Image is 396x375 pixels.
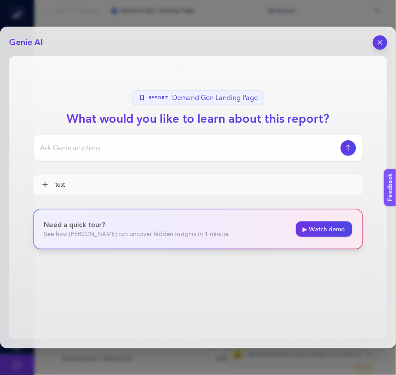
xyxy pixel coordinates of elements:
h2: Genie AI [9,36,43,48]
span: Demand Gen Landing Page [172,93,258,103]
span: + [42,180,49,190]
input: Ask Genie anything... [40,143,337,153]
span: test [56,181,354,189]
h1: What would you like to learn about this report? [60,110,336,128]
span: Report [148,95,169,101]
span: Feedback [5,3,33,9]
button: +test [33,175,363,195]
p: Need a quick tour? [44,220,231,230]
p: See how [PERSON_NAME] can uncover hidden insights in 1 minute. [44,230,231,239]
a: ▶ Watch demo [296,221,352,237]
